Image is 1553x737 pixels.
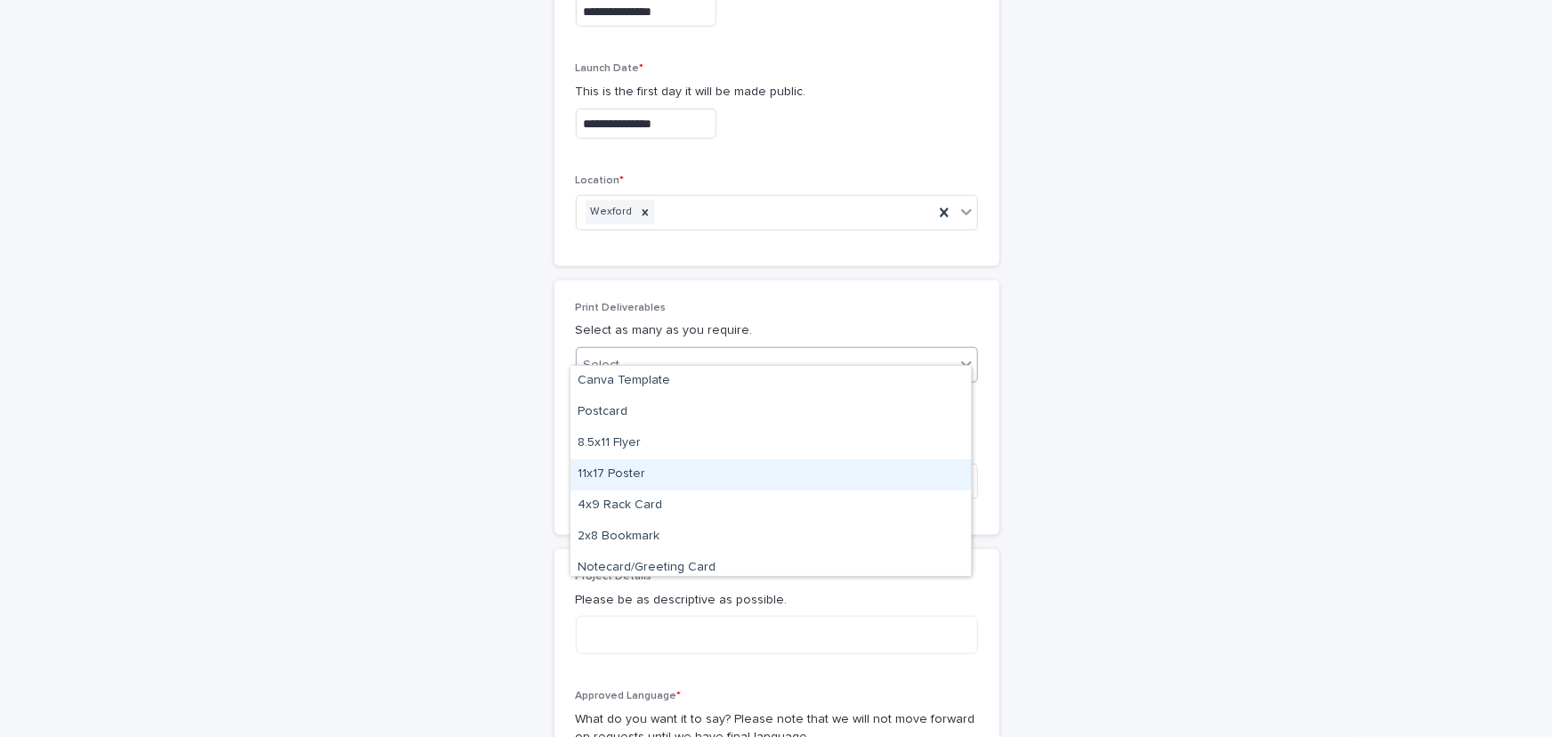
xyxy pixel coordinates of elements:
span: Launch Date [576,63,644,74]
p: Select as many as you require. [576,321,978,340]
div: Canva Template [570,366,971,397]
span: Project Details [576,571,657,582]
span: Print Deliverables [576,303,667,313]
div: Wexford [586,200,635,224]
p: Please be as descriptive as possible. [576,591,978,610]
div: Select... [584,356,628,375]
span: Approved Language [576,691,682,701]
div: Postcard [570,397,971,428]
div: 4x9 Rack Card [570,490,971,522]
p: This is the first day it will be made public. [576,83,978,101]
div: 11x17 Poster [570,459,971,490]
div: Notecard/Greeting Card [570,553,971,584]
div: 8.5x11 Flyer [570,428,971,459]
div: 2x8 Bookmark [570,522,971,553]
span: Location [576,175,625,186]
